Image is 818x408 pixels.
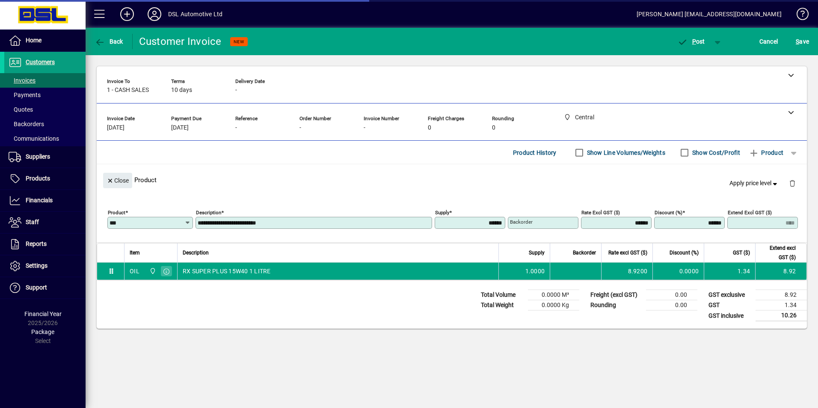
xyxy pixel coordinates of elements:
[757,34,780,49] button: Cancel
[9,106,33,113] span: Quotes
[510,219,533,225] mat-label: Backorder
[9,135,59,142] span: Communications
[581,210,620,216] mat-label: Rate excl GST ($)
[435,210,449,216] mat-label: Supply
[573,248,596,257] span: Backorder
[147,266,157,276] span: Central
[477,290,528,300] td: Total Volume
[729,179,779,188] span: Apply price level
[107,174,129,188] span: Close
[528,290,579,300] td: 0.0000 M³
[26,219,39,225] span: Staff
[26,59,55,65] span: Customers
[492,124,495,131] span: 0
[755,263,806,280] td: 8.92
[26,262,47,269] span: Settings
[26,175,50,182] span: Products
[637,7,782,21] div: [PERSON_NAME] [EMAIL_ADDRESS][DOMAIN_NAME]
[183,267,271,275] span: RX SUPER PLUS 15W40 1 LITRE
[670,248,699,257] span: Discount (%)
[4,30,86,51] a: Home
[691,148,740,157] label: Show Cost/Profit
[130,248,140,257] span: Item
[608,248,647,257] span: Rate excl GST ($)
[733,248,750,257] span: GST ($)
[759,35,778,48] span: Cancel
[749,146,783,160] span: Product
[652,263,704,280] td: 0.0000
[794,34,811,49] button: Save
[97,164,807,195] div: Product
[704,310,756,321] td: GST inclusive
[790,2,807,30] a: Knowledge Base
[655,210,682,216] mat-label: Discount (%)
[756,300,807,310] td: 1.34
[607,267,647,275] div: 8.9200
[726,176,782,191] button: Apply price level
[796,38,799,45] span: S
[585,148,665,157] label: Show Line Volumes/Weights
[26,197,53,204] span: Financials
[4,73,86,88] a: Invoices
[782,173,803,193] button: Delete
[9,121,44,127] span: Backorders
[477,300,528,310] td: Total Weight
[95,38,123,45] span: Back
[235,87,237,94] span: -
[586,300,646,310] td: Rounding
[24,310,62,317] span: Financial Year
[428,124,431,131] span: 0
[196,210,221,216] mat-label: Description
[171,87,192,94] span: 10 days
[107,87,149,94] span: 1 - CASH SALES
[103,173,132,188] button: Close
[4,190,86,211] a: Financials
[4,212,86,233] a: Staff
[26,153,50,160] span: Suppliers
[31,328,54,335] span: Package
[646,300,697,310] td: 0.00
[796,35,809,48] span: ave
[782,179,803,187] app-page-header-button: Delete
[4,277,86,299] a: Support
[704,290,756,300] td: GST exclusive
[130,267,139,275] div: OIL
[756,290,807,300] td: 8.92
[101,176,134,184] app-page-header-button: Close
[4,255,86,277] a: Settings
[26,240,47,247] span: Reports
[728,210,772,216] mat-label: Extend excl GST ($)
[141,6,168,22] button: Profile
[4,102,86,117] a: Quotes
[4,234,86,255] a: Reports
[513,146,557,160] span: Product History
[234,39,244,44] span: NEW
[26,284,47,291] span: Support
[510,145,560,160] button: Product History
[235,124,237,131] span: -
[9,92,41,98] span: Payments
[108,210,125,216] mat-label: Product
[4,117,86,131] a: Backorders
[4,88,86,102] a: Payments
[673,34,709,49] button: Post
[4,131,86,146] a: Communications
[26,37,41,44] span: Home
[704,300,756,310] td: GST
[113,6,141,22] button: Add
[107,124,124,131] span: [DATE]
[183,248,209,257] span: Description
[761,243,796,262] span: Extend excl GST ($)
[646,290,697,300] td: 0.00
[364,124,365,131] span: -
[168,7,222,21] div: DSL Automotive Ltd
[529,248,545,257] span: Supply
[586,290,646,300] td: Freight (excl GST)
[744,145,788,160] button: Product
[86,34,133,49] app-page-header-button: Back
[171,124,189,131] span: [DATE]
[528,300,579,310] td: 0.0000 Kg
[692,38,696,45] span: P
[4,146,86,168] a: Suppliers
[4,168,86,189] a: Products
